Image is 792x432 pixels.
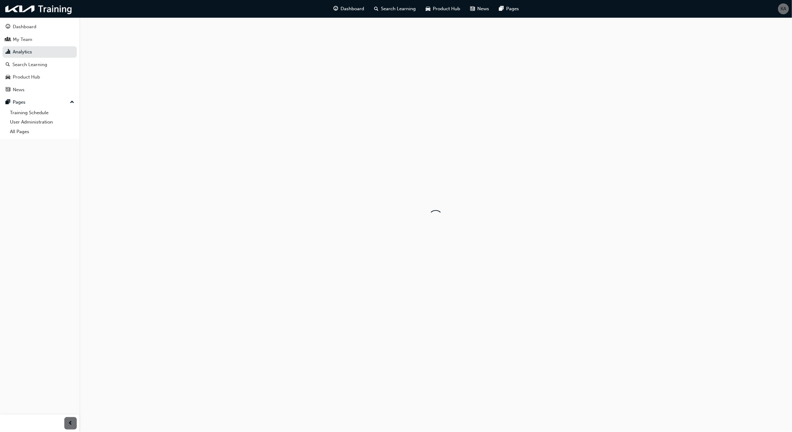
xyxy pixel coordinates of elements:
span: pages-icon [499,5,504,13]
div: News [13,86,25,93]
span: chart-icon [6,49,10,55]
a: Search Learning [2,59,77,70]
div: My Team [13,36,32,43]
div: Pages [13,99,25,106]
span: News [478,5,489,12]
span: KA [781,5,786,12]
button: KA [778,3,789,14]
span: people-icon [6,37,10,43]
div: Search Learning [12,61,47,68]
a: car-iconProduct Hub [421,2,465,15]
button: Pages [2,97,77,108]
a: News [2,84,77,96]
a: search-iconSearch Learning [369,2,421,15]
span: guage-icon [6,24,10,30]
span: pages-icon [6,100,10,105]
a: Product Hub [2,71,77,83]
div: Product Hub [13,74,40,81]
span: news-icon [470,5,475,13]
a: Training Schedule [7,108,77,118]
span: search-icon [6,62,10,68]
span: Pages [506,5,519,12]
a: news-iconNews [465,2,494,15]
a: guage-iconDashboard [329,2,369,15]
span: news-icon [6,87,10,93]
a: My Team [2,34,77,45]
a: Dashboard [2,21,77,33]
a: Analytics [2,46,77,58]
span: up-icon [70,98,74,106]
a: pages-iconPages [494,2,524,15]
img: kia-training [3,2,75,15]
span: Product Hub [433,5,460,12]
span: guage-icon [334,5,338,13]
span: search-icon [374,5,379,13]
div: Dashboard [13,23,36,30]
a: User Administration [7,117,77,127]
span: car-icon [426,5,431,13]
span: car-icon [6,74,10,80]
button: DashboardMy TeamAnalyticsSearch LearningProduct HubNews [2,20,77,97]
a: All Pages [7,127,77,137]
span: Dashboard [341,5,364,12]
span: Search Learning [381,5,416,12]
span: prev-icon [68,420,73,427]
